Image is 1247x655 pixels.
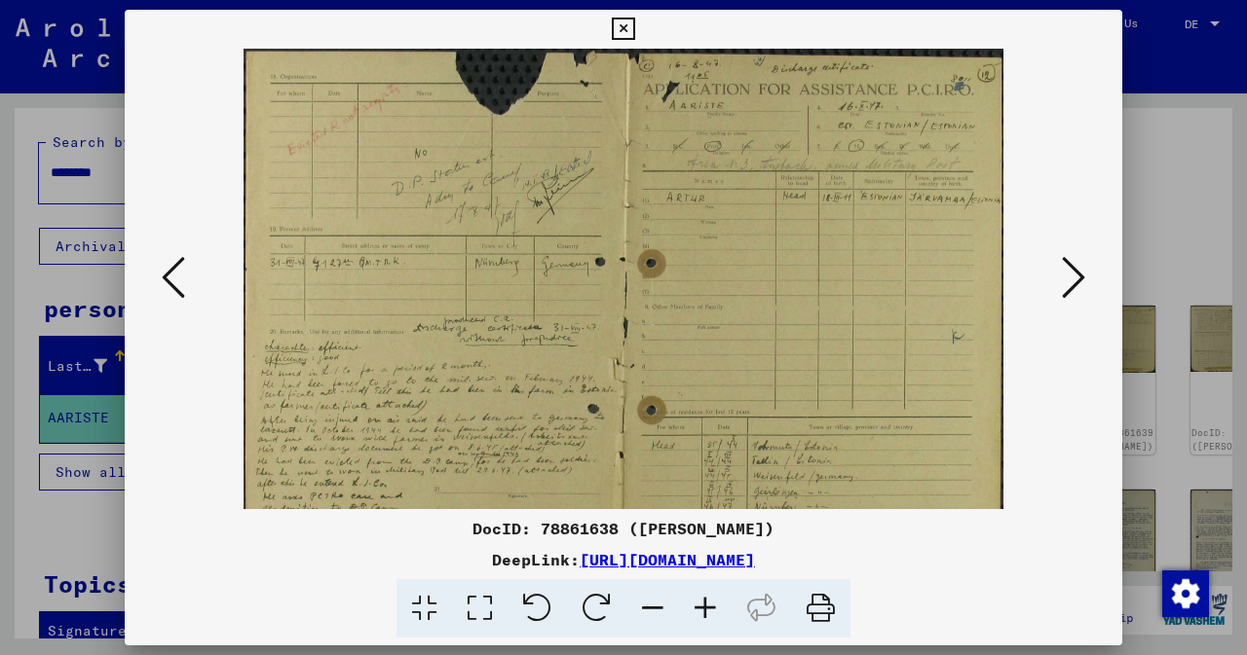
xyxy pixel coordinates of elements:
[580,550,755,569] a: [URL][DOMAIN_NAME]
[244,49,1004,606] img: 001.jpg
[492,550,580,569] font: DeepLink:
[472,519,775,538] font: DocID: 78861638 ([PERSON_NAME])
[1162,570,1209,617] img: Change consent
[1161,569,1208,616] div: Change consent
